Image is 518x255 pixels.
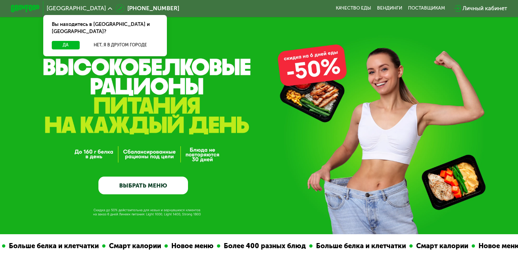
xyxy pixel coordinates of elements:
a: Вендинги [377,5,402,11]
div: Личный кабинет [462,4,507,13]
a: Качество еды [336,5,371,11]
a: [PHONE_NUMBER] [116,4,179,13]
button: Нет, я в другом городе [82,41,158,49]
div: Новое меню [166,241,215,251]
div: Вы находитесь в [GEOGRAPHIC_DATA] и [GEOGRAPHIC_DATA]? [43,15,167,41]
div: Более 400 разных блюд [219,241,308,251]
span: [GEOGRAPHIC_DATA] [47,5,106,11]
div: Смарт калории [104,241,163,251]
div: поставщикам [408,5,445,11]
div: Смарт калории [411,241,470,251]
button: Да [52,41,79,49]
div: Больше белка и клетчатки [311,241,408,251]
a: ВЫБРАТЬ МЕНЮ [98,177,188,195]
div: Больше белка и клетчатки [4,241,100,251]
